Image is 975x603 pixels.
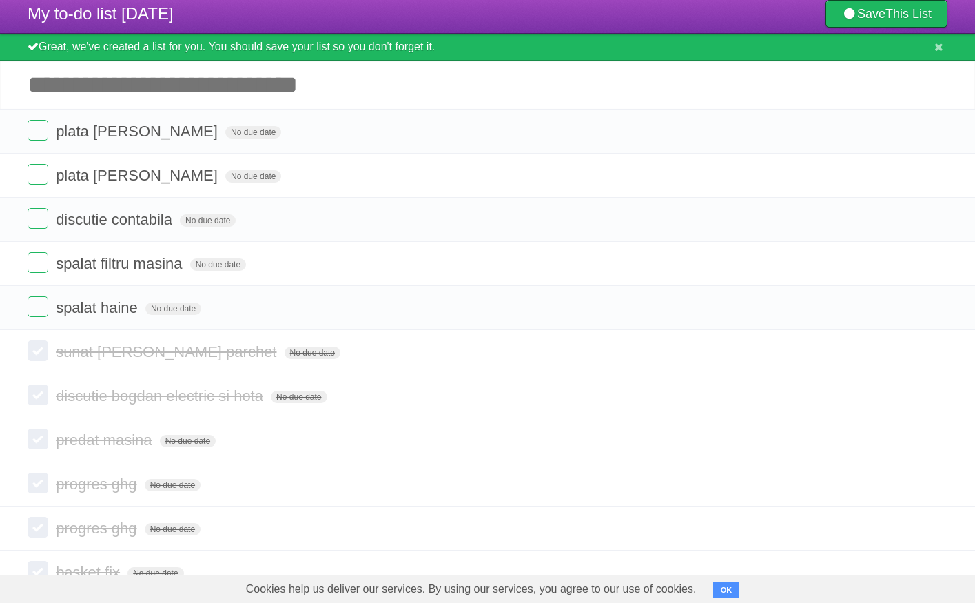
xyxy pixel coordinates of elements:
label: Done [28,164,48,185]
span: My to-do list [DATE] [28,4,174,23]
span: basket fix [56,564,123,581]
span: No due date [225,170,281,183]
b: This List [885,7,932,21]
span: No due date [127,567,183,580]
label: Done [28,517,48,538]
button: OK [713,582,740,598]
span: Cookies help us deliver our services. By using our services, you agree to our use of cookies. [232,575,710,603]
span: No due date [285,347,340,359]
span: No due date [180,214,236,227]
span: No due date [160,435,216,447]
span: plata [PERSON_NAME] [56,167,221,184]
label: Done [28,252,48,273]
label: Done [28,473,48,493]
label: Done [28,385,48,405]
span: progres ghg [56,476,140,493]
label: Done [28,208,48,229]
span: spalat haine [56,299,141,316]
span: No due date [271,391,327,403]
label: Done [28,340,48,361]
span: progres ghg [56,520,140,537]
label: Done [28,296,48,317]
span: plata [PERSON_NAME] [56,123,221,140]
span: No due date [225,126,281,139]
span: predat masina [56,431,155,449]
span: discutie contabila [56,211,176,228]
label: Done [28,120,48,141]
span: sunat [PERSON_NAME] parchet [56,343,280,360]
label: Done [28,429,48,449]
span: No due date [190,258,246,271]
span: discutie bogdan electric si hota [56,387,267,405]
label: Done [28,561,48,582]
span: No due date [145,479,201,491]
span: spalat filtru masina [56,255,185,272]
span: No due date [145,523,201,535]
span: No due date [145,303,201,315]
